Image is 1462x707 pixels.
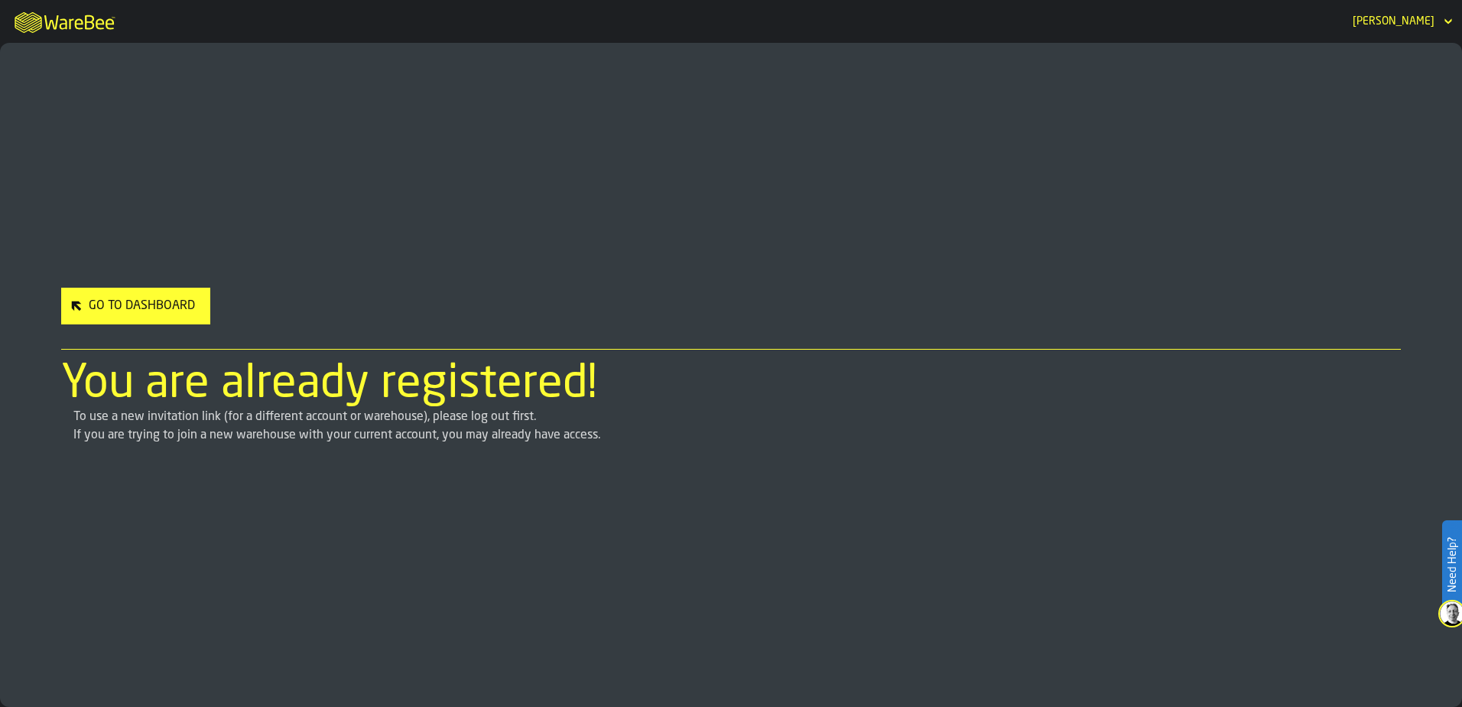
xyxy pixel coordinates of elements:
div: Go to Dashboard [83,297,201,315]
button: button-Go to Dashboard [61,288,210,324]
label: Need Help? [1444,522,1460,608]
div: To use a new invitation link (for a different account or warehouse), please log out first. If you... [73,408,1389,445]
a: link-to-/ [61,288,210,337]
div: You are already registered! [61,362,1401,408]
div: DropdownMenuValue-Ernest Martinez [1347,12,1456,31]
div: DropdownMenuValue-Ernest Martinez [1353,15,1434,28]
